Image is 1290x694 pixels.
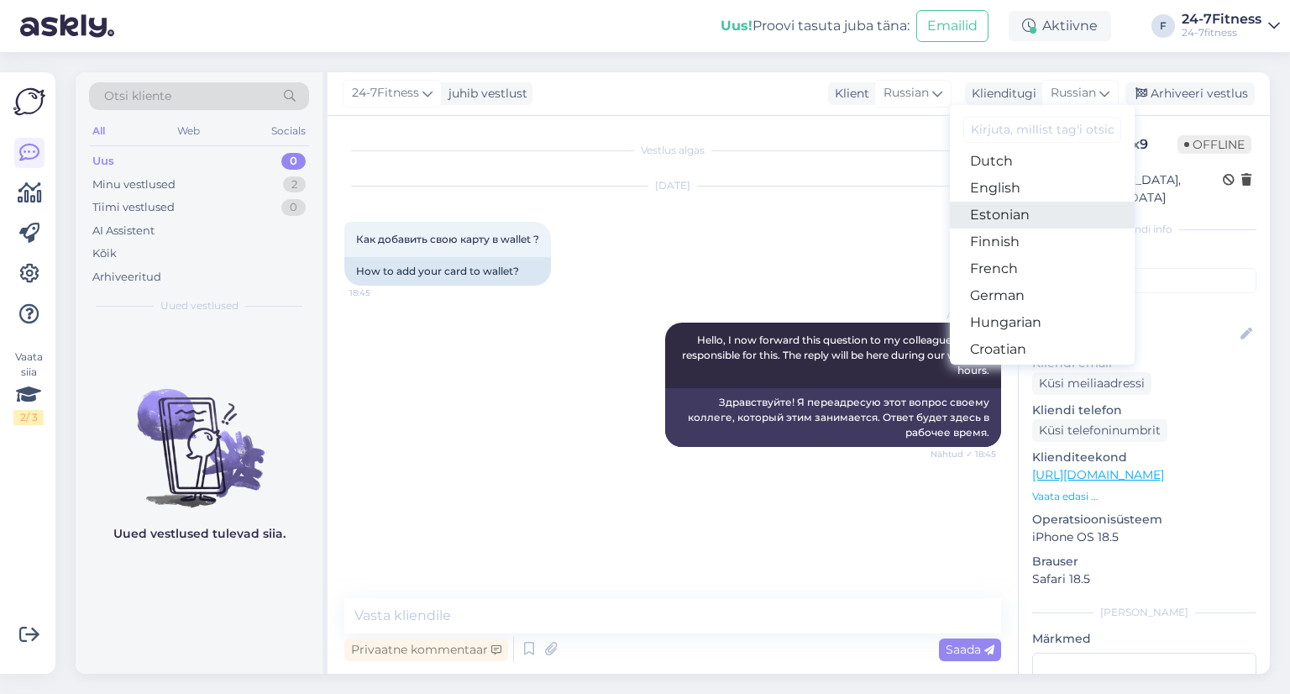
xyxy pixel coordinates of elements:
[13,410,44,425] div: 2 / 3
[92,199,175,216] div: Tiimi vestlused
[89,120,108,142] div: All
[1032,467,1164,482] a: [URL][DOMAIN_NAME]
[950,282,1135,309] a: German
[281,199,306,216] div: 0
[13,86,45,118] img: Askly Logo
[965,85,1036,103] div: Klienditugi
[1032,489,1256,504] p: Vaata edasi ...
[92,153,114,170] div: Uus
[721,18,752,34] b: Uus!
[104,87,171,105] span: Otsi kliente
[950,175,1135,202] a: English
[950,336,1135,363] a: Croatian
[1032,247,1256,265] p: Kliendi tag'id
[13,350,44,425] div: Vaata siia
[92,176,176,193] div: Minu vestlused
[721,16,910,36] div: Proovi tasuta juba täna:
[344,143,1001,158] div: Vestlus algas
[344,257,551,286] div: How to add your card to wallet?
[950,202,1135,229] a: Estonian
[1032,372,1151,395] div: Küsi meiliaadressi
[828,85,869,103] div: Klient
[1032,268,1256,293] input: Lisa tag
[884,84,929,103] span: Russian
[1032,570,1256,588] p: Safari 18.5
[1177,135,1251,154] span: Offline
[963,117,1121,143] input: Kirjuta, millist tag'i otsid
[113,525,286,543] p: Uued vestlused tulevad siia.
[1032,402,1256,419] p: Kliendi telefon
[281,153,306,170] div: 0
[1032,605,1256,620] div: [PERSON_NAME]
[352,84,419,103] span: 24-7Fitness
[1032,419,1167,442] div: Küsi telefoninumbrit
[1051,84,1096,103] span: Russian
[344,639,508,661] div: Privaatne kommentaar
[933,309,996,322] span: AI Assistent
[1032,300,1256,318] p: Kliendi nimi
[931,448,996,460] span: Nähtud ✓ 18:45
[1032,449,1256,466] p: Klienditeekond
[1151,14,1175,38] div: F
[1182,26,1261,39] div: 24-7fitness
[268,120,309,142] div: Socials
[950,309,1135,336] a: Hungarian
[76,359,322,510] img: No chats
[160,298,239,313] span: Uued vestlused
[1033,325,1237,344] input: Lisa nimi
[92,223,155,239] div: AI Assistent
[1009,11,1111,41] div: Aktiivne
[1032,528,1256,546] p: iPhone OS 18.5
[356,233,539,245] span: Как добавить свою карту в wallet ?
[1032,630,1256,648] p: Märkmed
[1032,222,1256,237] div: Kliendi info
[1032,355,1256,372] p: Kliendi email
[950,255,1135,282] a: French
[950,229,1135,255] a: Finnish
[682,334,992,376] span: Hello, I now forward this question to my colleague, who is responsible for this. The reply will b...
[349,287,412,299] span: 18:45
[916,10,988,42] button: Emailid
[283,176,306,193] div: 2
[92,269,161,286] div: Arhiveeritud
[1125,82,1255,105] div: Arhiveeri vestlus
[1182,13,1280,39] a: 24-7Fitness24-7fitness
[174,120,203,142] div: Web
[1032,511,1256,528] p: Operatsioonisüsteem
[92,245,117,262] div: Kõik
[665,388,1001,447] div: Здравствуйте! Я переадресую этот вопрос своему коллеге, который этим занимается. Ответ будет здес...
[1032,553,1256,570] p: Brauser
[946,642,994,657] span: Saada
[950,148,1135,175] a: Dutch
[1182,13,1261,26] div: 24-7Fitness
[442,85,527,103] div: juhib vestlust
[344,178,1001,193] div: [DATE]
